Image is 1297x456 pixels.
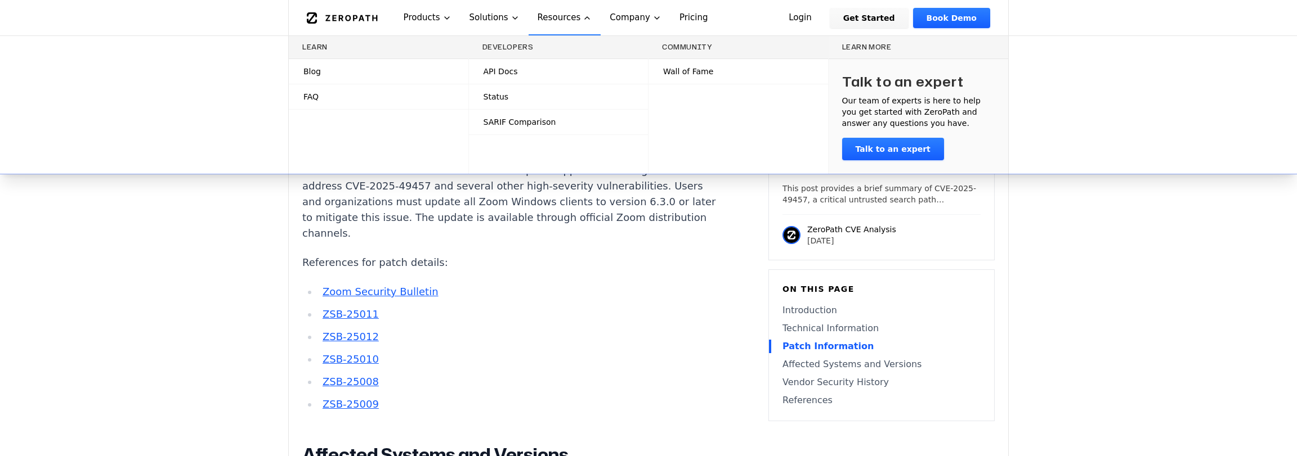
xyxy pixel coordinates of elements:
[842,95,995,129] p: Our team of experts is here to help you get started with ZeroPath and answer any questions you have.
[782,86,981,176] h3: Zoom Windows Client CVE-2025-49457: Brief Summary of Untrusted Search Path Vulnerability and Patc...
[469,59,648,84] a: API Docs
[289,84,468,109] a: FAQ
[289,59,468,84] a: Blog
[482,43,635,52] h3: Developers
[302,43,455,52] h3: Learn
[842,43,995,52] h3: Learn more
[842,73,964,91] h3: Talk to an expert
[323,308,379,320] a: ZSB-25011
[323,376,379,387] a: ZSB-25008
[782,376,981,389] a: Vendor Security History
[648,59,828,84] a: Wall of Fame
[775,8,825,28] a: Login
[323,331,379,342] a: ZSB-25012
[323,398,379,410] a: ZSB-25009
[782,226,800,244] img: ZeroPath CVE Analysis
[782,322,981,335] a: Technical Information
[484,116,556,128] span: SARIF Comparison
[302,162,721,241] p: Zoom has released version 6.3.0 of its Workplace Apps and Meeting SDKs to address CVE-2025-49457 ...
[469,84,648,109] a: Status
[323,286,439,297] a: Zoom Security Bulletin
[782,283,981,295] h6: On this page
[484,66,518,77] span: API Docs
[807,235,896,246] p: [DATE]
[303,91,319,102] span: FAQ
[662,43,815,52] h3: Community
[469,110,648,134] a: SARIF Comparison
[782,183,981,205] p: This post provides a brief summary of CVE-2025-49457, a critical untrusted search path vulnerabil...
[842,138,944,160] a: Talk to an expert
[782,358,981,371] a: Affected Systems and Versions
[663,66,713,77] span: Wall of Fame
[782,340,981,353] a: Patch Information
[782,394,981,407] a: References
[830,8,909,28] a: Get Started
[807,224,896,235] p: ZeroPath CVE Analysis
[323,353,379,365] a: ZSB-25010
[303,66,321,77] span: Blog
[484,91,509,102] span: Status
[913,8,990,28] a: Book Demo
[302,255,721,270] p: References for patch details:
[782,304,981,317] a: Introduction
